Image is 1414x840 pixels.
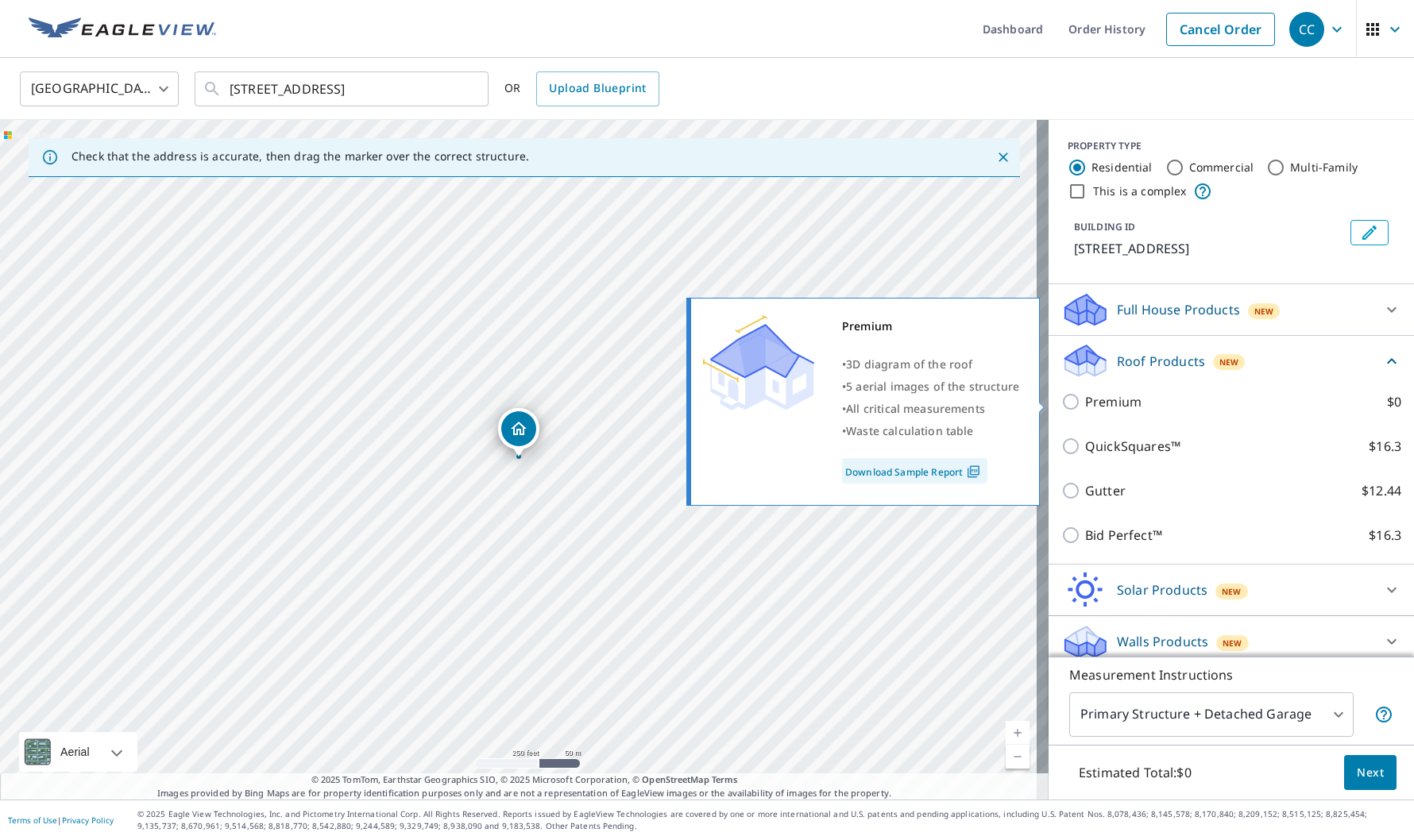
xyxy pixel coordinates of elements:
[1362,481,1401,500] p: $12.44
[1117,352,1205,371] p: Roof Products
[846,423,973,438] span: Waste calculation table
[1117,300,1240,319] p: Full House Products
[1369,526,1401,545] p: $16.3
[1344,755,1397,791] button: Next
[1369,437,1401,456] p: $16.3
[137,808,1406,832] p: © 2025 Eagle View Technologies, Inc. and Pictometry International Corp. All Rights Reserved. Repo...
[1069,692,1354,737] div: Primary Structure + Detached Garage
[71,149,529,164] p: Check that the address is accurate, then drag the marker over the correct structure.
[1085,526,1162,545] p: Bid Perfect™
[498,408,539,457] div: Dropped pin, building 1, Residential property, 2180 Oldfield Dr Memphis, TN 38134
[20,67,179,111] div: [GEOGRAPHIC_DATA]
[1290,160,1358,175] label: Multi-Family
[703,315,814,410] img: Premium
[8,815,114,825] p: |
[842,420,1019,442] div: •
[1006,745,1030,769] a: Current Level 17, Zoom Out
[19,732,137,772] div: Aerial
[1006,721,1030,745] a: Current Level 17, Zoom In
[1061,291,1401,329] div: Full House ProductsNew
[1117,580,1207,599] p: Solar Products
[62,815,114,826] a: Privacy Policy
[29,17,216,41] img: EV Logo
[1074,239,1344,258] p: [STREET_ADDRESS]
[1061,622,1401,661] div: Walls ProductsNew
[1085,437,1180,456] p: QuickSquares™
[842,376,1019,398] div: •
[1061,571,1401,609] div: Solar ProductsNew
[1357,763,1384,783] span: Next
[230,67,456,111] input: Search by address or latitude-longitude
[1254,305,1273,318] span: New
[1069,665,1393,684] p: Measurement Instructions
[846,379,1019,394] span: 5 aerial images of the structure
[1068,139,1395,153] div: PROPERTY TYPE
[993,147,1014,168] button: Close
[1350,220,1389,245] button: Edit building 1
[1166,13,1275,46] a: Cancel Order
[1189,160,1254,175] label: Commercial
[1289,12,1324,47] div: CC
[842,315,1019,337] div: Premium
[846,401,985,416] span: All critical measurements
[1387,392,1401,411] p: $0
[1222,585,1241,598] span: New
[1219,356,1238,368] span: New
[963,464,984,479] img: Pdf Icon
[549,79,646,98] span: Upload Blueprint
[1074,220,1135,233] p: BUILDING ID
[1061,342,1401,380] div: Roof ProductsNew
[1085,392,1142,411] p: Premium
[311,773,738,787] span: © 2025 TomTom, Earthstar Geographics SIO, © 2025 Microsoft Corporation, ©
[842,353,1019,376] div: •
[642,773,709,785] a: OpenStreetMap
[1085,481,1126,500] p: Gutter
[1374,705,1393,724] span: Your report will include the primary structure and a detached garage if one exists.
[504,71,659,106] div: OR
[842,398,1019,420] div: •
[1093,183,1187,199] label: This is a complex
[56,732,95,772] div: Aerial
[1066,755,1204,790] p: Estimated Total: $0
[1091,160,1153,175] label: Residential
[536,71,659,106] a: Upload Blueprint
[712,773,738,785] a: Terms
[842,458,987,484] a: Download Sample Report
[8,815,57,826] a: Terms of Use
[1223,637,1242,649] span: New
[846,356,972,372] span: 3D diagram of the roof
[1117,632,1208,651] p: Walls Products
